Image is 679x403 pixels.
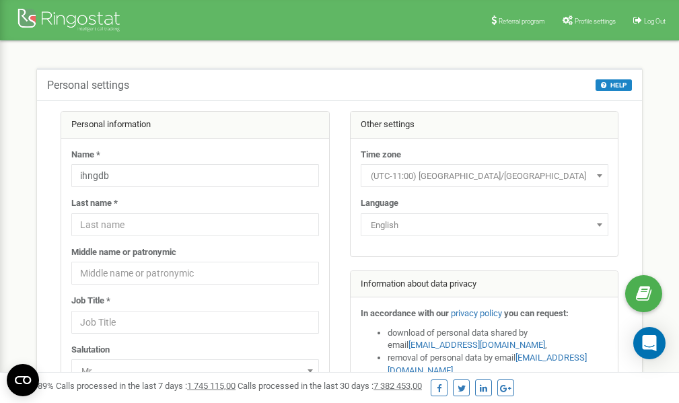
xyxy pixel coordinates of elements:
[71,344,110,357] label: Salutation
[71,311,319,334] input: Job Title
[499,17,545,25] span: Referral program
[633,327,666,359] div: Open Intercom Messenger
[408,340,545,350] a: [EMAIL_ADDRESS][DOMAIN_NAME]
[76,362,314,381] span: Mr.
[238,381,422,391] span: Calls processed in the last 30 days :
[56,381,236,391] span: Calls processed in the last 7 days :
[596,79,632,91] button: HELP
[71,295,110,307] label: Job Title *
[575,17,616,25] span: Profile settings
[7,364,39,396] button: Open CMP widget
[388,327,608,352] li: download of personal data shared by email ,
[361,308,449,318] strong: In accordance with our
[365,216,604,235] span: English
[361,213,608,236] span: English
[365,167,604,186] span: (UTC-11:00) Pacific/Midway
[361,164,608,187] span: (UTC-11:00) Pacific/Midway
[187,381,236,391] u: 1 745 115,00
[351,271,618,298] div: Information about data privacy
[388,352,608,377] li: removal of personal data by email ,
[71,164,319,187] input: Name
[71,359,319,382] span: Mr.
[644,17,666,25] span: Log Out
[71,246,176,259] label: Middle name or patronymic
[451,308,502,318] a: privacy policy
[351,112,618,139] div: Other settings
[361,197,398,210] label: Language
[504,308,569,318] strong: you can request:
[361,149,401,161] label: Time zone
[71,262,319,285] input: Middle name or patronymic
[71,149,100,161] label: Name *
[61,112,329,139] div: Personal information
[71,213,319,236] input: Last name
[71,197,118,210] label: Last name *
[47,79,129,91] h5: Personal settings
[373,381,422,391] u: 7 382 453,00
